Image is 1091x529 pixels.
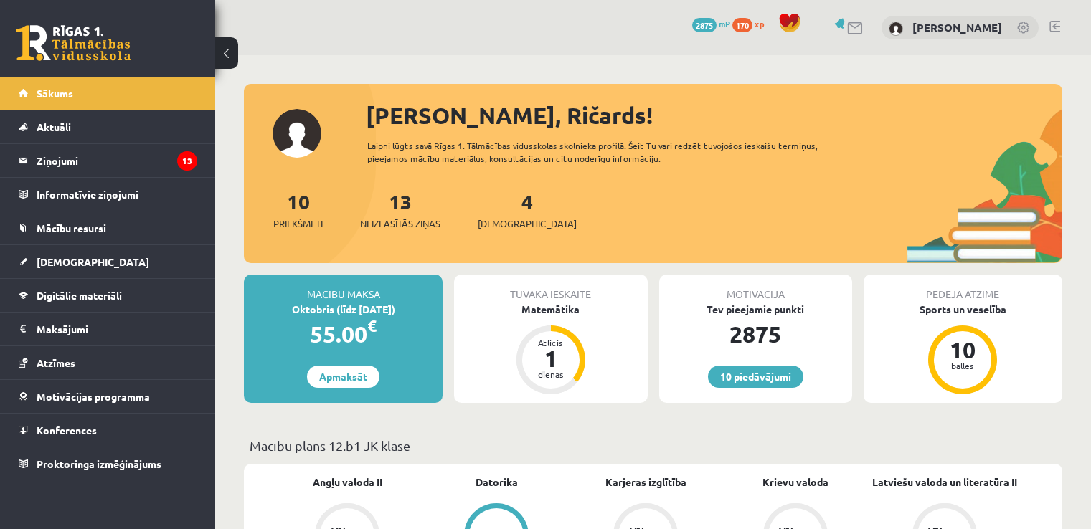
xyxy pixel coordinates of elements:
p: Mācību plāns 12.b1 JK klase [250,436,1057,455]
a: Ziņojumi13 [19,144,197,177]
span: Sākums [37,87,73,100]
a: 4[DEMOGRAPHIC_DATA] [478,189,577,231]
legend: Ziņojumi [37,144,197,177]
a: Apmaksāt [307,366,379,388]
div: Motivācija [659,275,852,302]
span: € [367,315,377,336]
a: Aktuāli [19,110,197,143]
div: Pēdējā atzīme [864,275,1062,302]
div: Atlicis [529,338,572,347]
span: mP [719,18,730,29]
a: Proktoringa izmēģinājums [19,447,197,480]
span: Neizlasītās ziņas [360,216,440,231]
span: 2875 [692,18,717,32]
span: Atzīmes [37,356,75,369]
div: Mācību maksa [244,275,443,302]
span: [DEMOGRAPHIC_DATA] [37,255,149,268]
a: Motivācijas programma [19,380,197,413]
div: 2875 [659,317,852,351]
span: Digitālie materiāli [37,289,122,302]
div: [PERSON_NAME], Ričards! [366,98,1062,133]
a: Informatīvie ziņojumi [19,178,197,211]
div: Tuvākā ieskaite [454,275,647,302]
a: [DEMOGRAPHIC_DATA] [19,245,197,278]
a: Matemātika Atlicis 1 dienas [454,302,647,396]
a: 10 piedāvājumi [708,366,803,388]
div: Oktobris (līdz [DATE]) [244,302,443,317]
span: Aktuāli [37,120,71,133]
a: Angļu valoda II [313,475,382,490]
img: Ričards Alsters [889,22,903,36]
div: 55.00 [244,317,443,351]
span: Priekšmeti [273,216,323,231]
span: 170 [732,18,752,32]
a: Konferences [19,414,197,447]
a: 2875 mP [692,18,730,29]
div: Sports un veselība [864,302,1062,317]
a: [PERSON_NAME] [912,20,1002,34]
i: 13 [177,151,197,171]
a: Karjeras izglītība [605,475,686,490]
a: Rīgas 1. Tālmācības vidusskola [16,25,131,61]
span: Konferences [37,424,97,437]
span: Motivācijas programma [37,390,150,403]
div: Laipni lūgts savā Rīgas 1. Tālmācības vidusskolas skolnieka profilā. Šeit Tu vari redzēt tuvojošo... [367,139,859,165]
a: 170 xp [732,18,771,29]
a: 13Neizlasītās ziņas [360,189,440,231]
legend: Informatīvie ziņojumi [37,178,197,211]
span: xp [755,18,764,29]
a: Sports un veselība 10 balles [864,302,1062,396]
span: [DEMOGRAPHIC_DATA] [478,216,577,231]
div: 1 [529,347,572,370]
div: Tev pieejamie punkti [659,302,852,317]
a: Latviešu valoda un literatūra II [872,475,1017,490]
a: Mācību resursi [19,211,197,244]
div: dienas [529,370,572,378]
a: Sākums [19,77,197,110]
a: Digitālie materiāli [19,279,197,312]
legend: Maksājumi [37,313,197,345]
div: balles [941,361,984,370]
a: 10Priekšmeti [273,189,323,231]
div: Matemātika [454,302,647,317]
a: Krievu valoda [762,475,828,490]
span: Proktoringa izmēģinājums [37,457,161,470]
span: Mācību resursi [37,221,106,234]
a: Datorika [476,475,518,490]
a: Maksājumi [19,313,197,345]
div: 10 [941,338,984,361]
a: Atzīmes [19,346,197,379]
